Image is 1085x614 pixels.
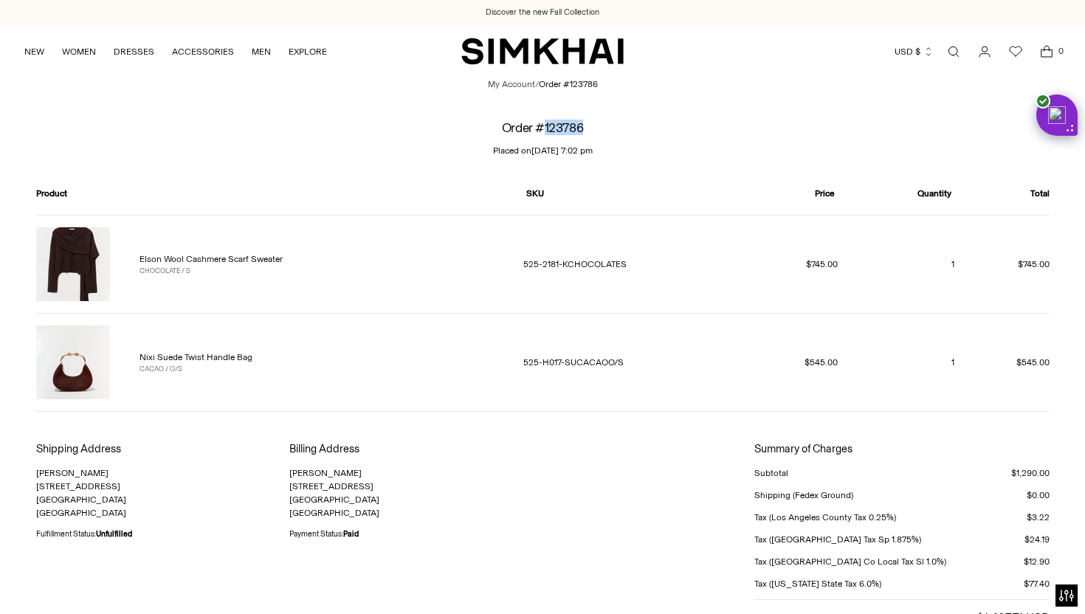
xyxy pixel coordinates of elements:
div: $3.22 [1027,511,1050,524]
a: Elson Wool Cashmere Scarf Sweater [139,254,283,264]
div: $1,290.00 [1011,466,1050,480]
a: MEN [252,35,271,68]
li: Order #123786 [539,77,598,91]
a: WOMEN [62,35,96,68]
a: Wishlist [1001,37,1030,66]
div: $0.00 [1027,489,1050,502]
dd: $545.00 [757,356,838,369]
td: 1 [850,313,966,411]
div: CACAO / O/S [139,364,252,374]
strong: Unfulfilled [96,529,132,539]
div: Tax (Los Angeles County Tax 0.25%) [754,511,896,524]
dd: $745.00 [757,258,838,271]
a: SIMKHAI [461,37,624,66]
p: [PERSON_NAME] [STREET_ADDRESS] [GEOGRAPHIC_DATA] [GEOGRAPHIC_DATA] [36,466,289,520]
h3: Shipping Address [36,441,289,458]
strong: Paid [343,529,359,539]
div: Subtotal [754,466,788,480]
img: Elson Wool Cashmere Scarf Sweater [36,227,110,301]
div: $77.40 [1024,577,1050,590]
a: DRESSES [114,35,154,68]
h1: Order #123786 [502,120,583,134]
li: / [535,77,539,91]
a: ACCESSORIES [172,35,234,68]
div: $24.19 [1024,533,1050,546]
div: Tax ([US_STATE] State Tax 6.0%) [754,577,881,590]
button: USD $ [895,35,934,68]
img: Nixi Suede Twist Handle Bag [36,325,110,399]
a: Open search modal [939,37,968,66]
div: Tax ([GEOGRAPHIC_DATA] Tax Sp 1.875%) [754,533,921,546]
td: $745.00 [966,215,1049,313]
div: Fulfillment Status: [36,528,289,540]
h3: Billing Address [289,441,542,458]
a: Discover the new Fall Collection [486,7,599,18]
td: 1 [850,215,966,313]
div: Tax ([GEOGRAPHIC_DATA] Co Local Tax Sl 1.0%) [754,555,946,568]
td: $545.00 [966,313,1049,411]
a: EXPLORE [289,35,327,68]
p: [PERSON_NAME] [STREET_ADDRESS] [GEOGRAPHIC_DATA] [GEOGRAPHIC_DATA] [289,466,542,520]
iframe: Sign Up via Text for Offers [12,558,148,602]
a: NEW [24,35,44,68]
th: Total [966,187,1049,215]
td: 525-2181-KCHOCOLATES [512,215,745,313]
div: CHOCOLATE / S [139,266,283,276]
th: Price [745,187,850,215]
div: $12.90 [1024,555,1050,568]
th: SKU [512,187,745,215]
h3: Summary of Charges [754,441,1050,458]
a: Nixi Suede Twist Handle Bag [139,352,252,362]
a: Open cart modal [1032,37,1061,66]
a: Go to the account page [970,37,999,66]
th: Quantity [850,187,966,215]
div: Payment Status: [289,528,542,540]
td: 525-H017-SUCACAOO/S [512,313,745,411]
a: My Account [488,77,535,91]
p: Placed on [493,144,593,157]
span: 0 [1054,44,1067,58]
th: Product [36,187,512,215]
time: [DATE] 7:02 pm [531,145,593,156]
div: Shipping (Fedex Ground) [754,489,853,502]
